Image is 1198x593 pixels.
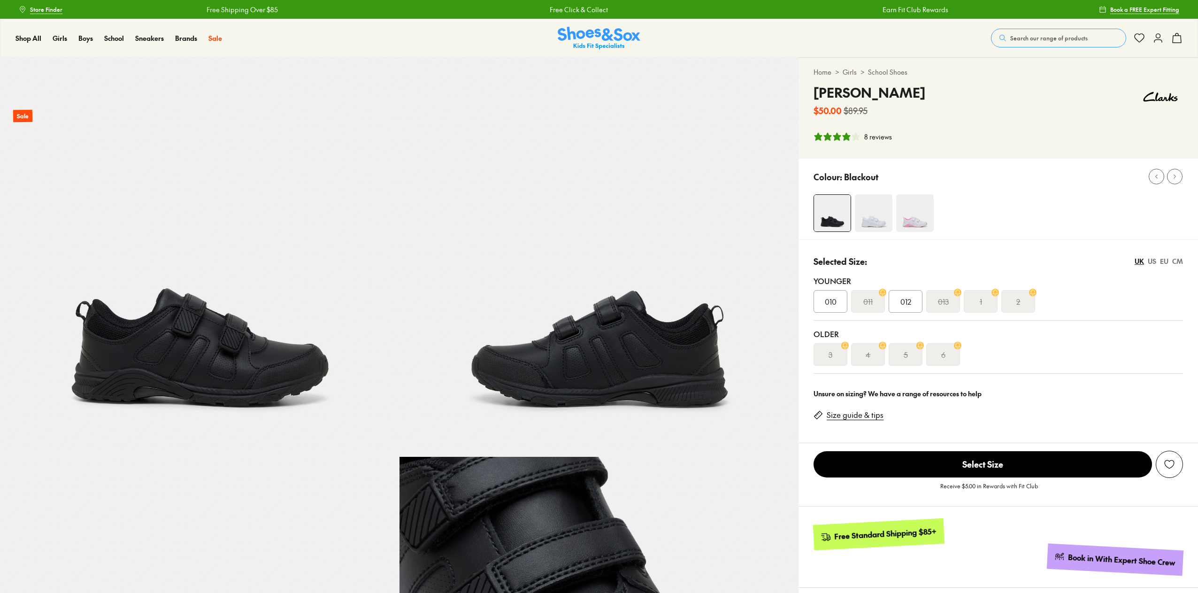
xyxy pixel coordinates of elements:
s: 011 [863,296,873,307]
a: Home [814,67,831,77]
a: School Shoes [868,67,907,77]
span: 012 [900,296,911,307]
span: Book a FREE Expert Fitting [1110,5,1179,14]
p: Sale [13,110,32,123]
div: EU [1160,256,1168,266]
a: Book in With Expert Shoe Crew [1047,543,1183,576]
a: School [104,33,124,43]
a: Free Standard Shipping $85+ [813,518,945,550]
s: 2 [1016,296,1020,307]
img: 4-475013_1 [896,194,934,232]
div: 8 reviews [864,132,892,142]
img: SNS_Logo_Responsive.svg [558,27,640,50]
a: Book a FREE Expert Fitting [1099,1,1179,18]
div: > > [814,67,1183,77]
button: 4 stars, 8 ratings [814,132,892,142]
s: 4 [866,349,870,360]
img: Vendor logo [1138,83,1183,111]
s: 1 [980,296,982,307]
p: Selected Size: [814,255,867,268]
div: Book in With Expert Shoe Crew [1068,552,1176,568]
img: 4-475014_1 [814,195,851,231]
b: $50.00 [814,104,842,117]
s: 013 [938,296,949,307]
span: Select Size [814,451,1152,477]
div: Unsure on sizing? We have a range of resources to help [814,389,1183,399]
div: Older [814,328,1183,339]
s: 5 [904,349,908,360]
span: Store Finder [30,5,62,14]
a: Free Shipping Over $85 [204,5,276,15]
h4: [PERSON_NAME] [814,83,925,102]
div: CM [1172,256,1183,266]
button: Search our range of products [991,29,1126,47]
a: Earn Fit Club Rewards [881,5,946,15]
a: Size guide & tips [827,410,883,420]
a: Girls [53,33,67,43]
button: Select Size [814,451,1152,478]
img: 4-475012_1 [855,194,892,232]
a: Shop All [15,33,41,43]
a: Sale [208,33,222,43]
a: Brands [175,33,197,43]
s: 6 [941,349,945,360]
a: Shoes & Sox [558,27,640,50]
button: Add to Wishlist [1156,451,1183,478]
p: Colour: [814,170,842,183]
div: Younger [814,275,1183,286]
s: $89.95 [844,104,868,117]
a: Sneakers [135,33,164,43]
span: Search our range of products [1010,34,1088,42]
div: UK [1135,256,1144,266]
div: US [1148,256,1156,266]
span: 010 [825,296,837,307]
img: 5-475017_1 [399,57,799,457]
a: Free Click & Collect [548,5,606,15]
p: Blackout [844,170,878,183]
s: 3 [829,349,832,360]
a: Store Finder [19,1,62,18]
a: Girls [843,67,857,77]
a: Boys [78,33,93,43]
p: Receive $5.00 in Rewards with Fit Club [940,482,1038,499]
div: Free Standard Shipping $85+ [834,526,937,541]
